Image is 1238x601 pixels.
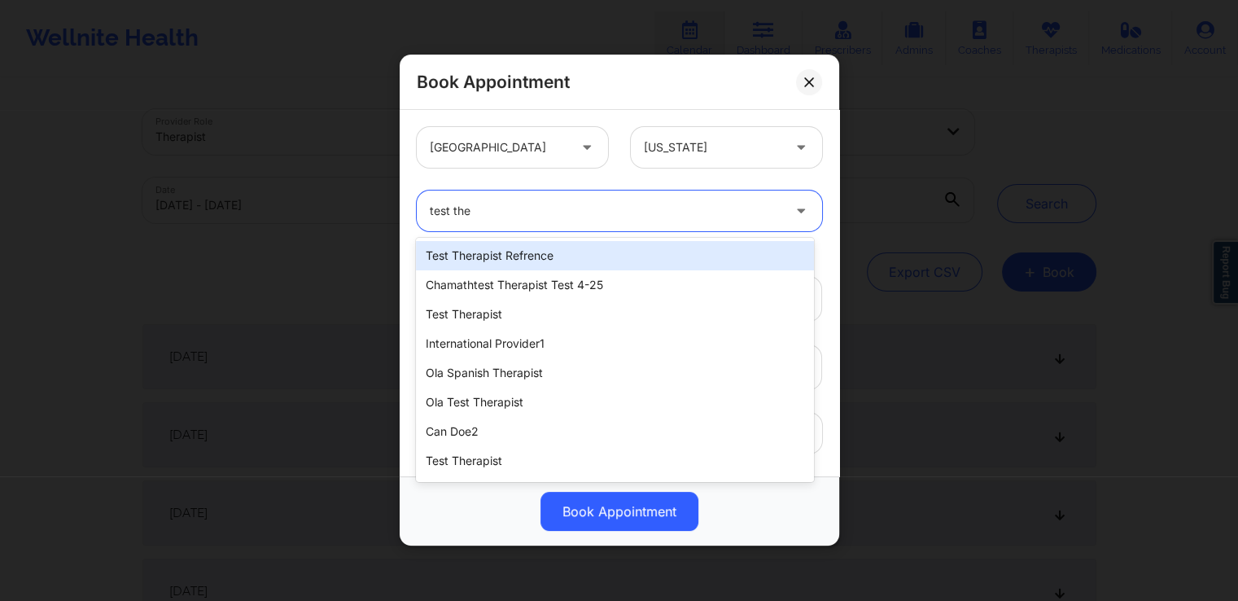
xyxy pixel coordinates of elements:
div: [GEOGRAPHIC_DATA] [430,127,567,168]
div: Test TherapistC [416,476,813,505]
div: Ola Spanish Therapist [416,358,813,388]
div: Client information: [405,248,833,265]
input: Patient's Email [417,344,822,390]
div: Test Therapist [416,446,813,476]
input: Patient's Name [417,276,822,322]
div: [US_STATE] [644,127,781,168]
div: Ola test Therapist [416,388,813,417]
h2: Book Appointment [417,71,570,93]
button: Book Appointment [540,493,698,532]
div: test therapist refrence [416,241,813,270]
div: test therapist [416,300,813,329]
div: chamathtest therapist test 4-25 [416,270,813,300]
div: Can Doe2 [416,417,813,446]
div: International provider1 [416,329,813,358]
